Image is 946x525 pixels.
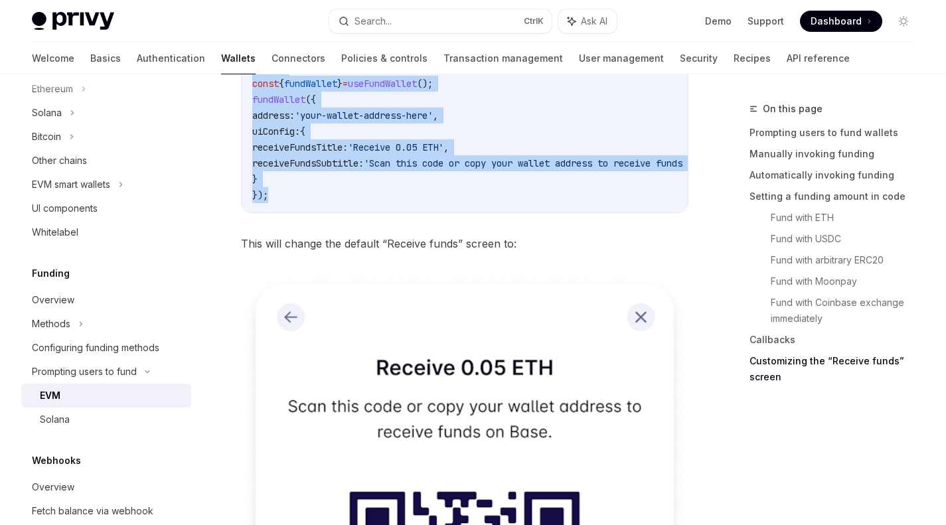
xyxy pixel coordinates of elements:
span: uiConfig: [252,125,300,137]
a: Recipes [734,42,771,74]
div: Overview [32,479,74,495]
div: Methods [32,316,70,332]
span: Dashboard [811,15,862,28]
div: Bitcoin [32,129,61,145]
span: const [252,78,279,90]
a: Automatically invoking funding [749,165,925,186]
span: fundWallet [284,78,337,90]
a: Policies & controls [341,42,428,74]
button: Toggle dark mode [893,11,914,32]
span: = [343,78,348,90]
h5: Webhooks [32,453,81,469]
div: Solana [32,105,62,121]
div: EVM smart wallets [32,177,110,192]
span: This will change the default “Receive funds” screen to: [241,234,688,253]
a: Callbacks [749,329,925,350]
button: Ask AI [558,9,617,33]
div: Prompting users to fund [32,364,137,380]
a: Prompting users to fund wallets [749,122,925,143]
a: Overview [21,288,191,312]
img: light logo [32,12,114,31]
a: Security [680,42,718,74]
span: receiveFundsTitle: [252,141,348,153]
a: Basics [90,42,121,74]
span: address: [252,110,295,121]
div: Configuring funding methods [32,340,159,356]
span: { [279,78,284,90]
a: Support [748,15,784,28]
a: Customizing the “Receive funds” screen [749,350,925,388]
div: Solana [40,412,70,427]
a: Fund with Moonpay [771,271,925,292]
a: Fund with arbitrary ERC20 [771,250,925,271]
h5: Funding [32,265,70,281]
a: Demo [705,15,732,28]
button: Search...CtrlK [329,9,551,33]
a: Fund with USDC [771,228,925,250]
div: Whitelabel [32,224,78,240]
span: (); [417,78,433,90]
span: receiveFundsSubtitle: [252,157,364,169]
a: API reference [787,42,850,74]
a: Other chains [21,149,191,173]
span: } [252,173,258,185]
span: }); [252,189,268,201]
span: ({ [305,94,316,106]
a: User management [579,42,664,74]
a: Solana [21,408,191,431]
a: Wallets [221,42,256,74]
span: useFundWallet [348,78,417,90]
a: Fund with Coinbase exchange immediately [771,292,925,329]
a: Fund with ETH [771,207,925,228]
a: Welcome [32,42,74,74]
span: 'your-wallet-address-here' [295,110,433,121]
a: Dashboard [800,11,882,32]
a: Setting a funding amount in code [749,186,925,207]
span: , [433,110,438,121]
span: 'Receive 0.05 ETH' [348,141,443,153]
span: 'Scan this code or copy your wallet address to receive funds on Base.' [364,157,736,169]
div: Other chains [32,153,87,169]
a: Connectors [272,42,325,74]
a: Configuring funding methods [21,336,191,360]
div: UI components [32,200,98,216]
div: Overview [32,292,74,308]
a: Overview [21,475,191,499]
span: , [443,141,449,153]
div: Fetch balance via webhook [32,503,153,519]
span: } [337,78,343,90]
a: Fetch balance via webhook [21,499,191,523]
a: UI components [21,196,191,220]
span: On this page [763,101,823,117]
a: Authentication [137,42,205,74]
a: Whitelabel [21,220,191,244]
span: Ctrl K [524,16,544,27]
span: fundWallet [252,94,305,106]
div: Search... [355,13,392,29]
span: { [300,125,305,137]
span: Ask AI [581,15,607,28]
a: Transaction management [443,42,563,74]
div: EVM [40,388,60,404]
a: EVM [21,384,191,408]
a: Manually invoking funding [749,143,925,165]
